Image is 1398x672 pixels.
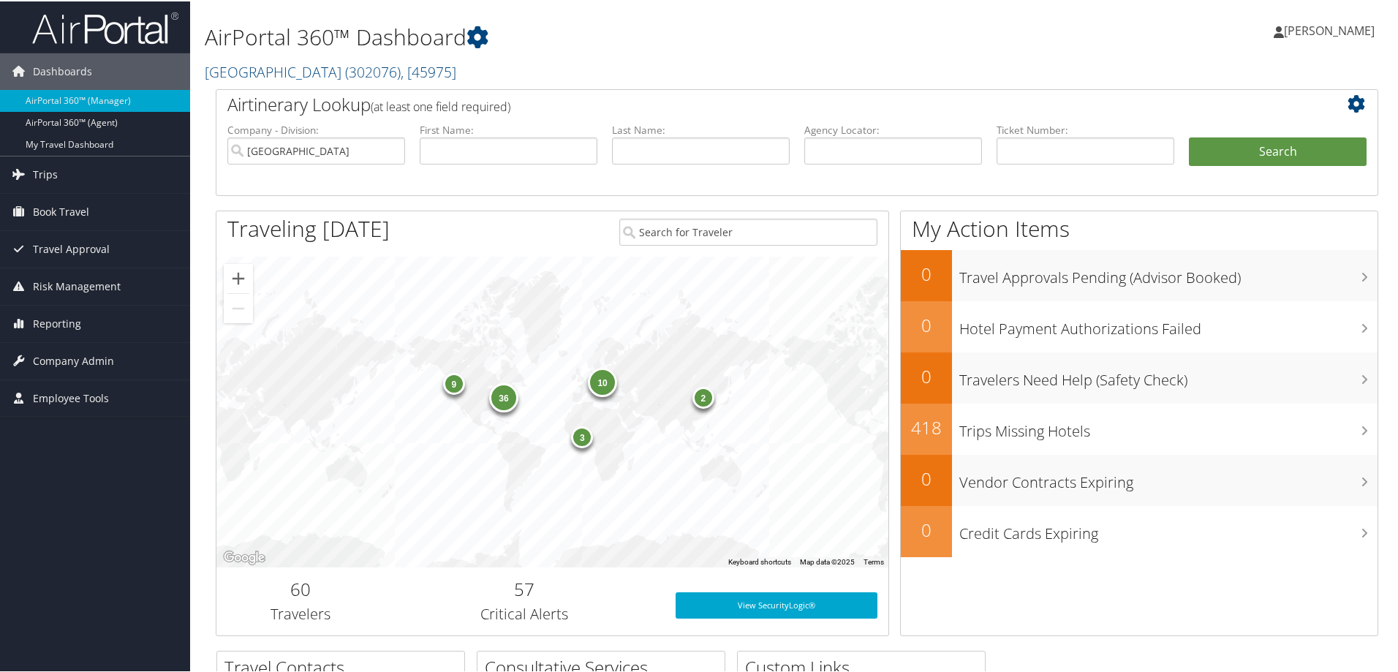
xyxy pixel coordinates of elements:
[901,414,952,439] h2: 418
[1284,21,1375,37] span: [PERSON_NAME]
[420,121,597,136] label: First Name:
[901,516,952,541] h2: 0
[224,292,253,322] button: Zoom out
[864,556,884,565] a: Terms (opens in new tab)
[959,464,1378,491] h3: Vendor Contracts Expiring
[901,363,952,388] h2: 0
[396,603,654,623] h3: Critical Alerts
[1274,7,1389,51] a: [PERSON_NAME]
[442,371,464,393] div: 9
[901,300,1378,351] a: 0Hotel Payment Authorizations Failed
[33,341,114,378] span: Company Admin
[205,20,994,51] h1: AirPortal 360™ Dashboard
[676,591,877,617] a: View SecurityLogic®
[33,52,92,88] span: Dashboards
[33,379,109,415] span: Employee Tools
[227,91,1270,116] h2: Airtinerary Lookup
[901,465,952,490] h2: 0
[227,603,374,623] h3: Travelers
[205,61,456,80] a: [GEOGRAPHIC_DATA]
[959,310,1378,338] h3: Hotel Payment Authorizations Failed
[1189,136,1367,165] button: Search
[224,263,253,292] button: Zoom in
[396,575,654,600] h2: 57
[227,212,390,243] h1: Traveling [DATE]
[33,267,121,303] span: Risk Management
[588,366,617,396] div: 10
[800,556,855,565] span: Map data ©2025
[33,192,89,229] span: Book Travel
[33,304,81,341] span: Reporting
[901,505,1378,556] a: 0Credit Cards Expiring
[571,425,593,447] div: 3
[901,402,1378,453] a: 418Trips Missing Hotels
[959,259,1378,287] h3: Travel Approvals Pending (Advisor Booked)
[997,121,1174,136] label: Ticket Number:
[804,121,982,136] label: Agency Locator:
[901,260,952,285] h2: 0
[619,217,877,244] input: Search for Traveler
[728,556,791,566] button: Keyboard shortcuts
[489,382,518,411] div: 36
[227,121,405,136] label: Company - Division:
[692,385,714,407] div: 2
[901,249,1378,300] a: 0Travel Approvals Pending (Advisor Booked)
[901,212,1378,243] h1: My Action Items
[959,515,1378,543] h3: Credit Cards Expiring
[220,547,268,566] a: Open this area in Google Maps (opens a new window)
[959,412,1378,440] h3: Trips Missing Hotels
[220,547,268,566] img: Google
[401,61,456,80] span: , [ 45975 ]
[371,97,510,113] span: (at least one field required)
[959,361,1378,389] h3: Travelers Need Help (Safety Check)
[32,10,178,44] img: airportal-logo.png
[901,351,1378,402] a: 0Travelers Need Help (Safety Check)
[901,453,1378,505] a: 0Vendor Contracts Expiring
[901,312,952,336] h2: 0
[33,230,110,266] span: Travel Approval
[345,61,401,80] span: ( 302076 )
[227,575,374,600] h2: 60
[612,121,790,136] label: Last Name:
[33,155,58,192] span: Trips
